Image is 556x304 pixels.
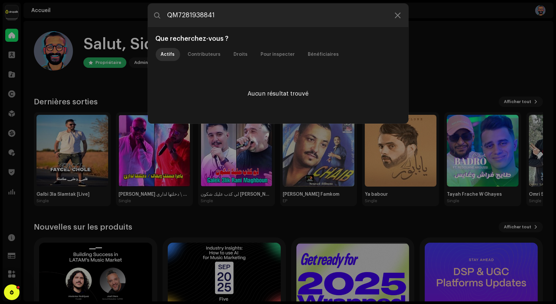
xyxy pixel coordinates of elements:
[188,48,221,61] div: Contributeurs
[153,35,403,43] div: Que recherchez-vous ?
[234,48,248,61] div: Droits
[308,48,339,61] div: Bénéficiaires
[148,4,408,27] input: Rechercher
[248,91,308,96] span: Aucun résultat trouvé
[4,284,20,300] iframe: Intercom live chat
[161,48,175,61] div: Actifs
[261,48,295,61] div: Pour inspecter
